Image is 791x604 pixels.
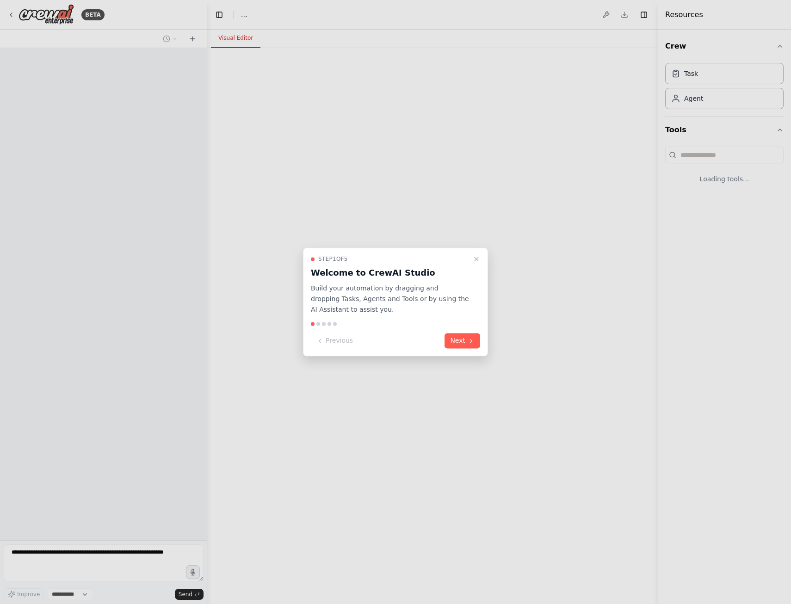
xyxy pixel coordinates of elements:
p: Build your automation by dragging and dropping Tasks, Agents and Tools or by using the AI Assista... [311,283,469,314]
button: Close walkthrough [471,253,482,265]
button: Next [445,333,480,349]
h3: Welcome to CrewAI Studio [311,266,469,279]
button: Previous [311,333,358,349]
span: Step 1 of 5 [318,255,348,263]
button: Hide left sidebar [213,8,226,21]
